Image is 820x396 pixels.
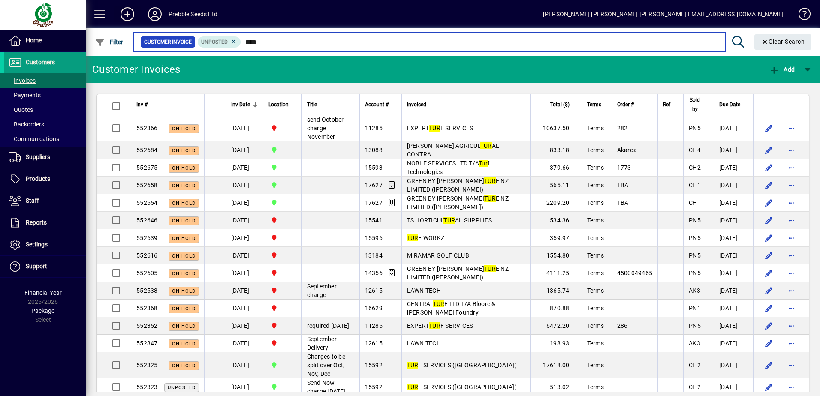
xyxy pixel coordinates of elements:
[407,362,517,369] span: F SERVICES ([GEOGRAPHIC_DATA])
[307,379,346,395] span: Send Now charge [DATE]
[784,319,798,333] button: More options
[407,177,509,193] span: GREEN BY [PERSON_NAME] E NZ LIMITED ([PERSON_NAME])
[114,6,141,22] button: Add
[268,123,296,133] span: PALMERSTON NORTH
[307,336,337,351] span: September Delivery
[9,77,36,84] span: Invoices
[407,322,473,329] span: EXPERT F SERVICES
[226,141,263,159] td: [DATE]
[663,100,670,109] span: Ref
[26,197,39,204] span: Staff
[407,195,509,210] span: GREEN BY [PERSON_NAME] E NZ LIMITED ([PERSON_NAME])
[784,213,798,227] button: More options
[226,335,263,352] td: [DATE]
[530,335,582,352] td: 198.93
[617,147,637,153] span: Akaroa
[407,340,441,347] span: LAWN TECH
[9,92,41,99] span: Payments
[689,340,700,347] span: AK3
[365,199,383,206] span: 17627
[4,147,86,168] a: Suppliers
[714,141,753,159] td: [DATE]
[587,384,604,390] span: Terms
[530,115,582,141] td: 10637.50
[268,251,296,260] span: PALMERSTON NORTH
[172,126,196,132] span: On hold
[226,352,263,378] td: [DATE]
[136,384,158,390] span: 552323
[307,283,337,298] span: September charge
[4,168,86,190] a: Products
[784,266,798,280] button: More options
[268,163,296,172] span: CHRISTCHURCH
[226,229,263,247] td: [DATE]
[365,384,383,390] span: 15592
[268,100,289,109] span: Location
[689,147,701,153] span: CH4
[26,37,42,44] span: Home
[719,100,748,109] div: Due Date
[587,217,604,224] span: Terms
[365,340,383,347] span: 12615
[226,115,263,141] td: [DATE]
[26,175,50,182] span: Products
[762,231,776,245] button: Edit
[365,147,383,153] span: 13088
[172,165,196,171] span: On hold
[689,199,701,206] span: CH1
[198,36,241,48] mat-chip: Customer Invoice Status: Unposted
[136,340,158,347] span: 552347
[168,385,196,390] span: Unposted
[689,95,708,114] div: Sold by
[443,217,455,224] em: TUR
[26,241,48,248] span: Settings
[268,233,296,243] span: PALMERSTON NORTH
[762,249,776,262] button: Edit
[530,141,582,159] td: 833.18
[714,378,753,396] td: [DATE]
[762,266,776,280] button: Edit
[617,199,629,206] span: TBA
[784,143,798,157] button: More options
[365,305,383,312] span: 16629
[226,159,263,177] td: [DATE]
[530,300,582,317] td: 870.88
[714,212,753,229] td: [DATE]
[714,264,753,282] td: [DATE]
[4,212,86,234] a: Reports
[307,116,344,140] span: send October charge November
[4,88,86,102] a: Payments
[231,100,250,109] span: Inv Date
[4,102,86,117] a: Quotes
[268,303,296,313] span: PALMERSTON NORTH
[719,100,740,109] span: Due Date
[484,177,496,184] em: TUR
[141,6,169,22] button: Profile
[762,301,776,315] button: Edit
[689,234,701,241] span: PN5
[407,265,509,281] span: GREEN BY [PERSON_NAME] E NZ LIMITED ([PERSON_NAME])
[172,218,196,224] span: On hold
[365,234,383,241] span: 15596
[4,30,86,51] a: Home
[307,100,317,109] span: Title
[407,142,500,158] span: [PERSON_NAME] AGRICUL AL CONTRA
[784,249,798,262] button: More options
[407,300,496,316] span: CENTRAL F LTD T/A Bloore & [PERSON_NAME] Foundry
[530,212,582,229] td: 534.36
[407,287,441,294] span: LAWN TECH
[172,324,196,329] span: On hold
[201,39,228,45] span: Unposted
[689,182,701,189] span: CH1
[136,147,158,153] span: 552684
[268,382,296,392] span: CHRISTCHURCH
[762,178,776,192] button: Edit
[784,284,798,297] button: More options
[365,322,383,329] span: 11285
[172,271,196,276] span: On hold
[587,234,604,241] span: Terms
[136,100,148,109] span: Inv #
[784,231,798,245] button: More options
[617,270,653,276] span: 4500049465
[26,263,47,270] span: Support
